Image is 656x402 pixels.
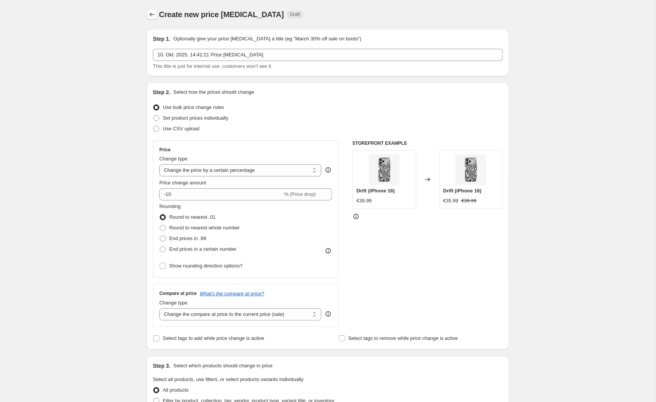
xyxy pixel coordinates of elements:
input: -15 [159,188,282,200]
span: End prices in a certain number [169,246,236,252]
span: Use bulk price change rules [163,104,224,110]
div: help [324,310,332,318]
span: Select all products, use filters, or select products variants individually [153,376,303,382]
input: 30% off holiday sale [153,49,503,61]
h6: STOREFRONT EXAMPLE [352,140,503,146]
h2: Step 1. [153,35,170,43]
img: BILD1_81abf071-f892-4221-a321-cb96aa801036_80x.jpg [456,154,486,185]
span: Show rounding direction options? [169,263,242,269]
span: Create new price [MEDICAL_DATA] [159,10,284,19]
span: All products [163,387,189,393]
h2: Step 2. [153,88,170,96]
span: Drift (iPhone 16) [443,188,481,194]
span: Price change amount [159,180,206,186]
div: help [324,166,332,174]
h2: Step 3. [153,362,170,370]
span: This title is just for internal use, customers won't see it [153,63,271,69]
span: Draft [290,11,300,18]
h3: Price [159,147,170,153]
img: BILD1_81abf071-f892-4221-a321-cb96aa801036_80x.jpg [369,154,399,185]
p: Select how the prices should change [173,88,254,96]
div: €35.99 [443,197,459,205]
span: Select tags to remove while price change is active [348,335,458,341]
span: Change type [159,300,188,306]
span: Drift (iPhone 16) [356,188,395,194]
span: Round to nearest whole number [169,225,240,231]
div: €39.99 [356,197,372,205]
span: End prices in .99 [169,235,206,241]
span: Round to nearest .01 [169,214,215,220]
button: Price change jobs [147,9,157,20]
span: Use CSV upload [163,126,199,131]
button: What's the compare at price? [200,291,264,296]
span: Change type [159,156,188,162]
span: Set product prices individually [163,115,228,121]
span: % (Price drop) [284,191,316,197]
span: Rounding [159,203,181,209]
p: Select which products should change in price [173,362,273,370]
strike: €39.99 [461,197,476,205]
p: Optionally give your price [MEDICAL_DATA] a title (eg "March 30% off sale on boots") [173,35,361,43]
span: Select tags to add while price change is active [163,335,264,341]
h3: Compare at price [159,290,197,296]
